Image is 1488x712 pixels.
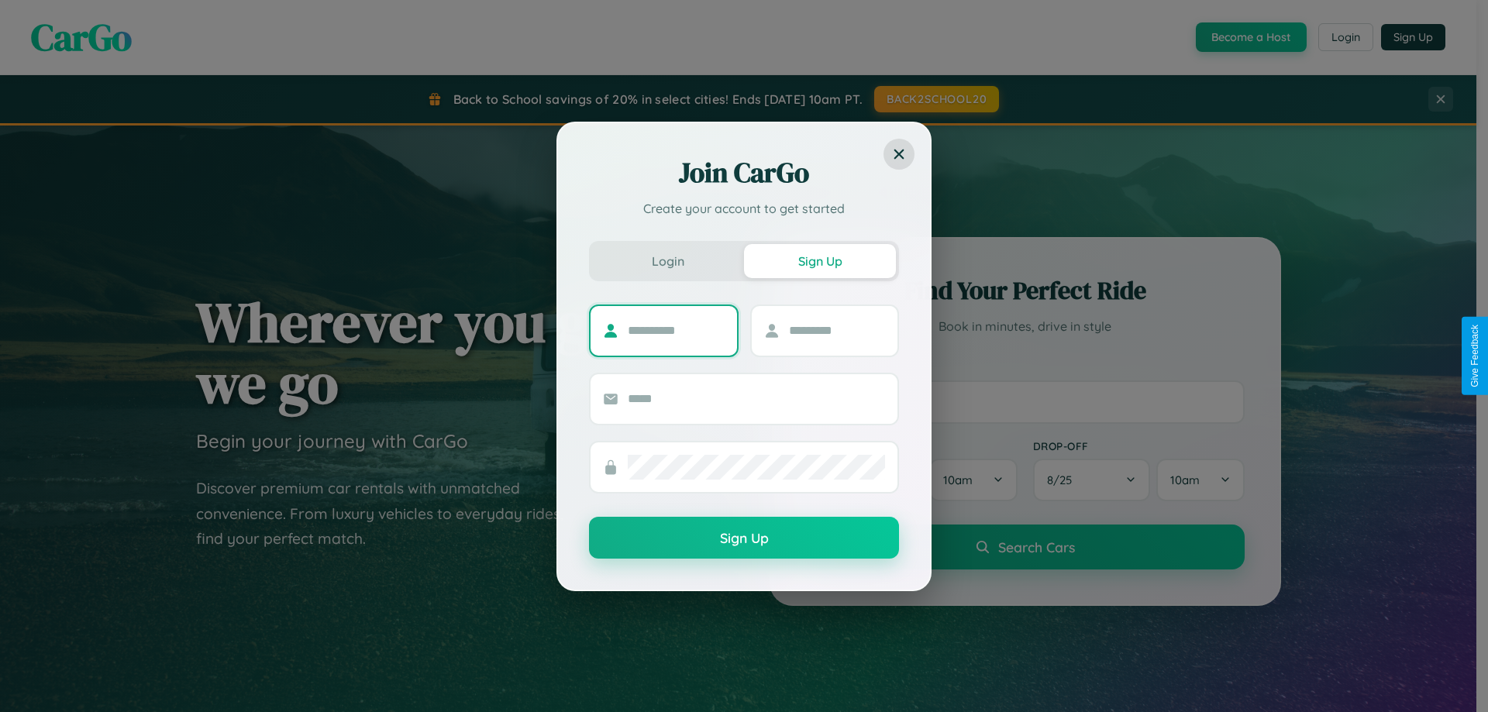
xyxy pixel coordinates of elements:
[589,517,899,559] button: Sign Up
[589,199,899,218] p: Create your account to get started
[592,244,744,278] button: Login
[1469,325,1480,387] div: Give Feedback
[744,244,896,278] button: Sign Up
[589,154,899,191] h2: Join CarGo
